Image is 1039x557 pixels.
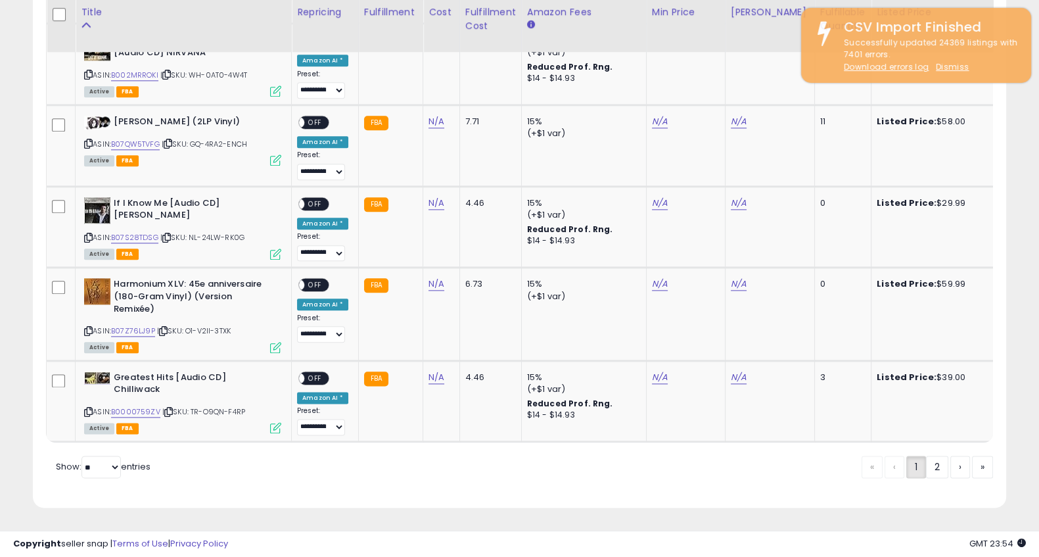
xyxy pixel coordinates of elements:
div: Min Price [652,5,720,19]
div: ASIN: [84,372,281,433]
small: FBA [364,116,388,130]
span: All listings currently available for purchase on Amazon [84,249,114,260]
div: 0 [820,278,861,290]
img: 51aq0I3h-qL._SL40_.jpg [84,278,110,304]
span: All listings currently available for purchase on Amazon [84,342,114,353]
a: N/A [428,278,444,291]
div: 15% [527,278,636,290]
div: 3 [820,372,861,383]
div: (+$1 var) [527,128,636,139]
div: (+$1 var) [527,47,636,59]
a: Terms of Use [112,537,168,550]
div: $14 - $14.93 [527,235,636,247]
span: » [981,460,984,473]
span: FBA [116,423,139,434]
small: FBA [364,278,388,293]
div: 4.46 [465,197,511,209]
b: Reduced Prof. Rng. [527,224,613,235]
div: 4.46 [465,372,511,383]
a: B0000759ZV [111,406,160,418]
a: B07Z76LJ9P [111,326,155,337]
span: › [959,460,961,473]
div: ASIN: [84,278,281,351]
div: Amazon AI * [297,136,348,148]
a: N/A [731,197,747,210]
a: N/A [428,197,444,210]
span: | SKU: NL-24LW-RK0G [160,232,244,243]
div: Title [81,5,286,19]
span: All listings currently available for purchase on Amazon [84,86,114,97]
span: | SKU: WH-0AT0-4W4T [160,70,247,80]
div: Fulfillment Cost [465,5,516,33]
b: Listed Price: [877,115,936,128]
span: All listings currently available for purchase on Amazon [84,155,114,166]
a: N/A [731,371,747,384]
a: N/A [652,115,668,128]
div: [PERSON_NAME] [731,5,809,19]
a: N/A [428,115,444,128]
a: B002MRROKI [111,70,158,81]
div: (+$1 var) [527,291,636,303]
a: 2 [926,456,948,478]
span: All listings currently available for purchase on Amazon [84,423,114,434]
b: Harmonium XLV: 45e anniversaire (180-Gram Vinyl) (Version Remixée) [114,278,273,318]
span: | SKU: GQ-4RA2-ENCH [162,139,247,149]
div: Preset: [297,314,348,343]
div: 6.73 [465,278,511,290]
div: Fulfillment [364,5,417,19]
div: $14 - $14.93 [527,73,636,84]
b: Reduced Prof. Rng. [527,61,613,72]
div: Preset: [297,70,348,99]
div: CSV Import Finished [834,18,1021,37]
div: Amazon Fees [527,5,641,19]
div: $59.99 [877,278,986,290]
span: OFF [304,279,325,291]
div: Amazon AI * [297,299,348,310]
span: 2025-09-15 23:54 GMT [969,537,1026,550]
div: Amazon AI * [297,218,348,230]
b: If I Know Me [Audio CD] [PERSON_NAME] [114,197,273,225]
a: B07S28TDSG [111,232,158,243]
div: Preset: [297,151,348,180]
div: seller snap | | [13,538,228,550]
div: Successfully updated 24369 listings with 7401 errors. [834,37,1021,74]
img: 41CIBe4jnRL._SL40_.jpg [84,116,110,130]
a: N/A [652,371,668,384]
a: Privacy Policy [170,537,228,550]
div: (+$1 var) [527,209,636,221]
span: | SKU: O1-V2II-3TXK [157,326,231,336]
a: Download errors log [844,61,929,72]
span: FBA [116,155,139,166]
div: Listed Price [877,5,990,19]
div: ASIN: [84,197,281,258]
div: 15% [527,372,636,383]
div: $58.00 [877,116,986,128]
small: Amazon Fees. [527,19,535,31]
div: ASIN: [84,34,281,95]
div: Repricing [297,5,353,19]
b: Listed Price: [877,197,936,209]
span: FBA [116,342,139,353]
img: 518u-bE1k8L._SL40_.jpg [84,197,110,224]
div: Fulfillable Quantity [820,5,866,33]
small: FBA [364,197,388,212]
div: Preset: [297,406,348,435]
strong: Copyright [13,537,61,550]
u: Dismiss [936,61,969,72]
span: OFF [304,117,325,128]
div: 7.71 [465,116,511,128]
a: N/A [652,278,668,291]
span: FBA [116,86,139,97]
b: Greatest Hits [Audio CD] Chilliwack [114,372,273,399]
div: $14 - $14.93 [527,410,636,421]
div: $29.99 [877,197,986,209]
div: ASIN: [84,116,281,164]
div: 0 [820,197,861,209]
div: 11 [820,116,861,128]
div: Cost [428,5,454,19]
div: Amazon AI * [297,392,348,404]
div: 15% [527,197,636,209]
div: Preset: [297,232,348,261]
a: N/A [652,197,668,210]
b: Listed Price: [877,371,936,383]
